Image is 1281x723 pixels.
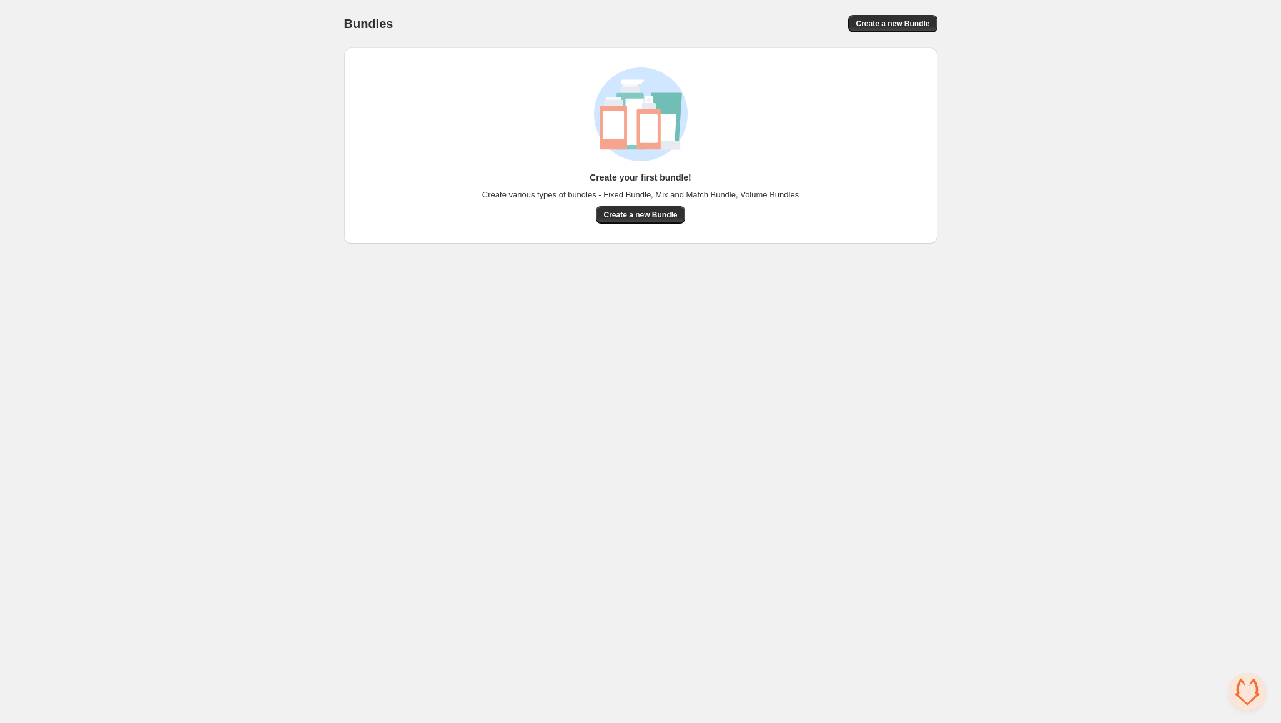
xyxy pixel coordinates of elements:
[1229,673,1266,711] a: Open chat
[344,16,393,31] h1: Bundles
[590,171,691,184] h3: Create your first bundle!
[596,206,685,224] button: Create a new Bundle
[848,15,937,32] button: Create a new Bundle
[603,210,677,220] span: Create a new Bundle
[856,19,929,29] span: Create a new Bundle
[482,189,799,201] span: Create various types of bundles - Fixed Bundle, Mix and Match Bundle, Volume Bundles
